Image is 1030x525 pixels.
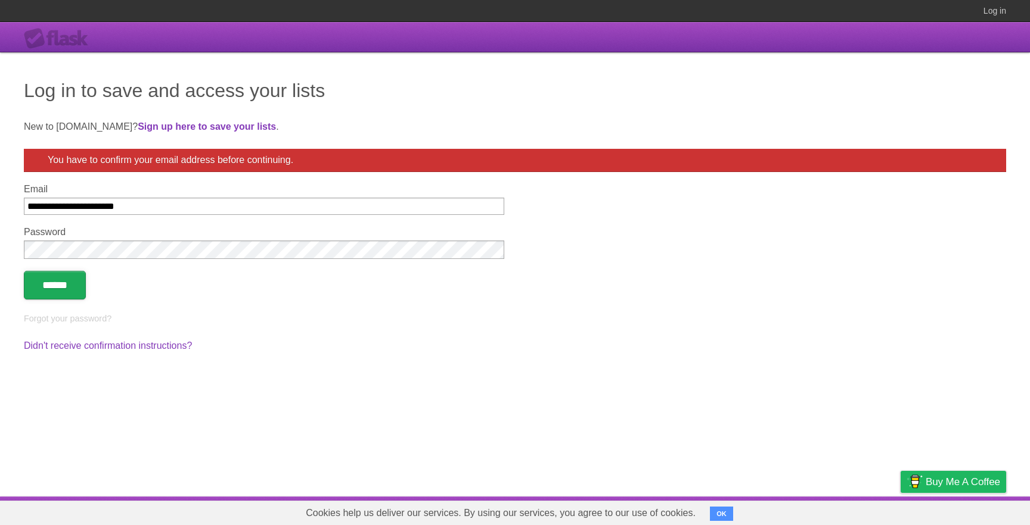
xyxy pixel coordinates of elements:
[926,471,1000,492] span: Buy me a coffee
[781,499,830,522] a: Developers
[294,501,708,525] span: Cookies help us deliver our services. By using our services, you agree to our use of cookies.
[138,121,276,132] a: Sign up here to save your lists
[24,120,1006,134] p: New to [DOMAIN_NAME]? .
[24,76,1006,105] h1: Log in to save and access your lists
[24,314,111,323] a: Forgot your password?
[24,227,504,237] label: Password
[931,499,1006,522] a: Suggest a feature
[901,471,1006,493] a: Buy me a coffee
[710,507,733,521] button: OK
[24,149,1006,172] div: You have to confirm your email address before continuing.
[907,471,923,492] img: Buy me a coffee
[885,499,916,522] a: Privacy
[845,499,871,522] a: Terms
[24,340,192,351] a: Didn't receive confirmation instructions?
[24,184,504,195] label: Email
[742,499,767,522] a: About
[24,28,95,49] div: Flask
